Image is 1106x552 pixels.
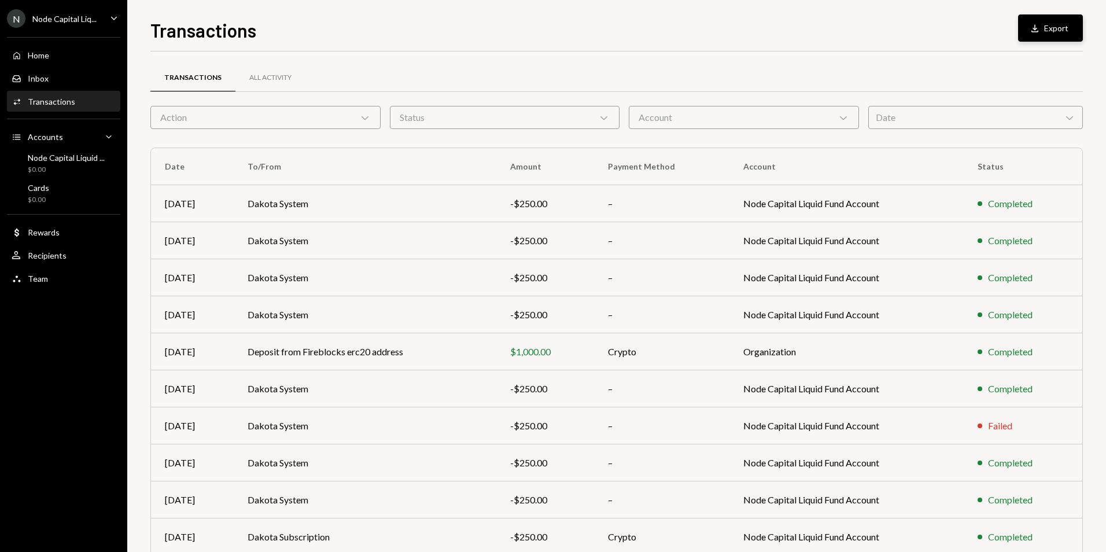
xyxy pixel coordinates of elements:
[234,222,496,259] td: Dakota System
[165,234,220,248] div: [DATE]
[1018,14,1083,42] button: Export
[594,296,730,333] td: –
[165,456,220,470] div: [DATE]
[7,245,120,266] a: Recipients
[28,97,75,106] div: Transactions
[629,106,859,129] div: Account
[510,308,580,322] div: -$250.00
[729,333,964,370] td: Organization
[165,197,220,211] div: [DATE]
[510,456,580,470] div: -$250.00
[729,185,964,222] td: Node Capital Liquid Fund Account
[594,148,730,185] th: Payment Method
[234,333,496,370] td: Deposit from Fireblocks erc20 address
[868,106,1083,129] div: Date
[165,382,220,396] div: [DATE]
[28,227,60,237] div: Rewards
[510,493,580,507] div: -$250.00
[988,456,1033,470] div: Completed
[165,493,220,507] div: [DATE]
[28,165,105,175] div: $0.00
[594,407,730,444] td: –
[28,195,49,205] div: $0.00
[7,91,120,112] a: Transactions
[729,481,964,518] td: Node Capital Liquid Fund Account
[165,345,220,359] div: [DATE]
[7,149,120,177] a: Node Capital Liquid ...$0.00
[234,444,496,481] td: Dakota System
[165,271,220,285] div: [DATE]
[390,106,620,129] div: Status
[729,259,964,296] td: Node Capital Liquid Fund Account
[235,63,305,93] a: All Activity
[988,308,1033,322] div: Completed
[249,73,292,83] div: All Activity
[7,45,120,65] a: Home
[28,132,63,142] div: Accounts
[165,530,220,544] div: [DATE]
[28,73,49,83] div: Inbox
[594,333,730,370] td: Crypto
[594,222,730,259] td: –
[28,183,49,193] div: Cards
[510,419,580,433] div: -$250.00
[510,530,580,544] div: -$250.00
[988,271,1033,285] div: Completed
[28,153,105,163] div: Node Capital Liquid ...
[496,148,594,185] th: Amount
[729,407,964,444] td: Node Capital Liquid Fund Account
[28,50,49,60] div: Home
[510,382,580,396] div: -$250.00
[594,481,730,518] td: –
[234,259,496,296] td: Dakota System
[7,126,120,147] a: Accounts
[729,444,964,481] td: Node Capital Liquid Fund Account
[234,148,496,185] th: To/From
[594,185,730,222] td: –
[988,493,1033,507] div: Completed
[7,268,120,289] a: Team
[964,148,1082,185] th: Status
[988,234,1033,248] div: Completed
[510,345,580,359] div: $1,000.00
[594,259,730,296] td: –
[988,530,1033,544] div: Completed
[150,106,381,129] div: Action
[164,73,222,83] div: Transactions
[32,14,97,24] div: Node Capital Liq...
[28,274,48,284] div: Team
[165,419,220,433] div: [DATE]
[729,370,964,407] td: Node Capital Liquid Fund Account
[594,370,730,407] td: –
[234,481,496,518] td: Dakota System
[510,234,580,248] div: -$250.00
[234,407,496,444] td: Dakota System
[28,251,67,260] div: Recipients
[7,179,120,207] a: Cards$0.00
[7,222,120,242] a: Rewards
[7,9,25,28] div: N
[729,222,964,259] td: Node Capital Liquid Fund Account
[510,197,580,211] div: -$250.00
[7,68,120,89] a: Inbox
[988,419,1012,433] div: Failed
[234,185,496,222] td: Dakota System
[988,345,1033,359] div: Completed
[150,19,256,42] h1: Transactions
[988,197,1033,211] div: Completed
[729,296,964,333] td: Node Capital Liquid Fund Account
[234,296,496,333] td: Dakota System
[594,444,730,481] td: –
[988,382,1033,396] div: Completed
[510,271,580,285] div: -$250.00
[150,63,235,93] a: Transactions
[151,148,234,185] th: Date
[729,148,964,185] th: Account
[234,370,496,407] td: Dakota System
[165,308,220,322] div: [DATE]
